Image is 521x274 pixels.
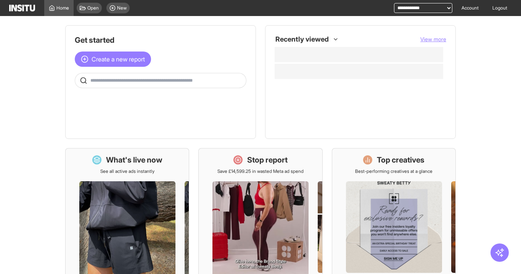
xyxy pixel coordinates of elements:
span: New [117,5,127,11]
p: Best-performing creatives at a glance [355,168,433,174]
span: View more [420,36,446,42]
span: Home [56,5,69,11]
span: Open [87,5,99,11]
h1: Stop report [247,155,288,165]
h1: Get started [75,35,246,45]
p: See all active ads instantly [100,168,154,174]
button: Create a new report [75,52,151,67]
img: Logo [9,5,35,11]
h1: Top creatives [377,155,425,165]
h1: What's live now [106,155,162,165]
span: Create a new report [92,55,145,64]
p: Save £14,599.25 in wasted Meta ad spend [217,168,304,174]
button: View more [420,35,446,43]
